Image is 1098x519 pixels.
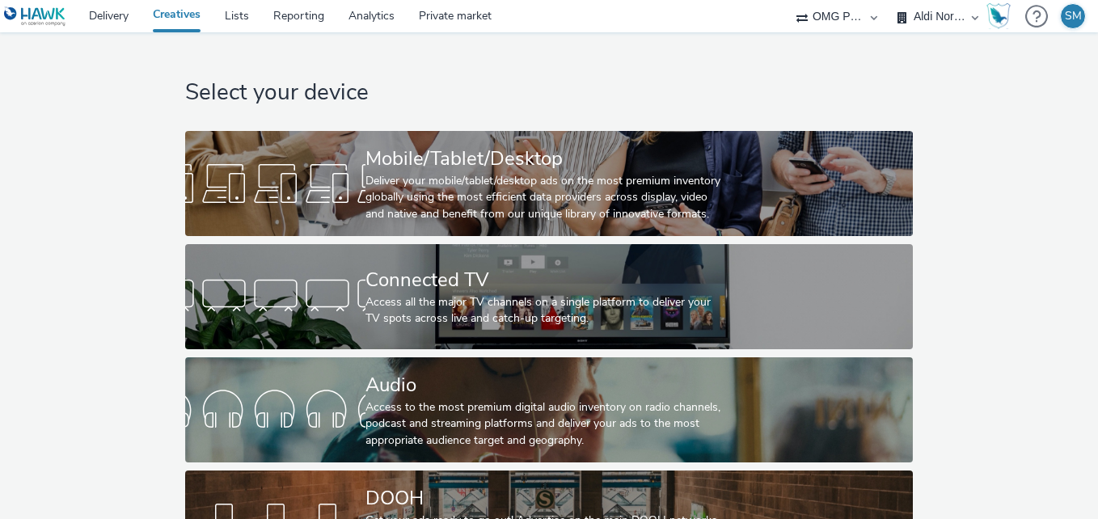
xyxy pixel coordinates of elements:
div: Access to the most premium digital audio inventory on radio channels, podcast and streaming platf... [365,399,726,449]
div: DOOH [365,484,726,513]
img: Hawk Academy [986,3,1011,29]
a: Mobile/Tablet/DesktopDeliver your mobile/tablet/desktop ads on the most premium inventory globall... [185,131,914,236]
h1: Select your device [185,78,914,108]
div: Mobile/Tablet/Desktop [365,145,726,173]
div: Audio [365,371,726,399]
a: Hawk Academy [986,3,1017,29]
a: Connected TVAccess all the major TV channels on a single platform to deliver your TV spots across... [185,244,914,349]
div: Deliver your mobile/tablet/desktop ads on the most premium inventory globally using the most effi... [365,173,726,222]
a: AudioAccess to the most premium digital audio inventory on radio channels, podcast and streaming ... [185,357,914,462]
div: Connected TV [365,266,726,294]
img: undefined Logo [4,6,66,27]
div: SM [1065,4,1082,28]
div: Access all the major TV channels on a single platform to deliver your TV spots across live and ca... [365,294,726,327]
